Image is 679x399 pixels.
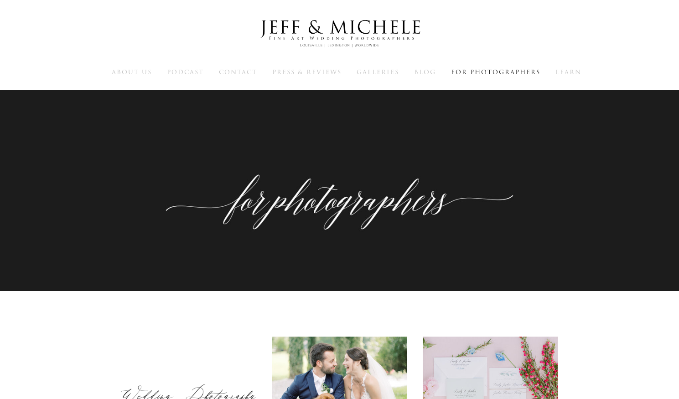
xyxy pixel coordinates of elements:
[249,11,431,56] img: Louisville Wedding Photographers - Jeff & Michele Wedding Photographers
[451,68,540,76] a: For Photographers
[219,68,257,77] span: Contact
[414,68,436,77] span: Blog
[112,68,152,77] span: About Us
[555,68,581,77] span: Learn
[357,68,399,77] span: Galleries
[451,68,540,77] span: For Photographers
[272,68,342,76] a: Press & Reviews
[272,68,342,77] span: Press & Reviews
[219,68,257,76] a: Contact
[167,68,204,77] span: Podcast
[414,68,436,76] a: Blog
[555,68,581,76] a: Learn
[167,68,204,76] a: Podcast
[112,68,152,76] a: About Us
[157,176,522,218] p: Education, workshops, and mentoring for other photographers
[357,68,399,76] a: Galleries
